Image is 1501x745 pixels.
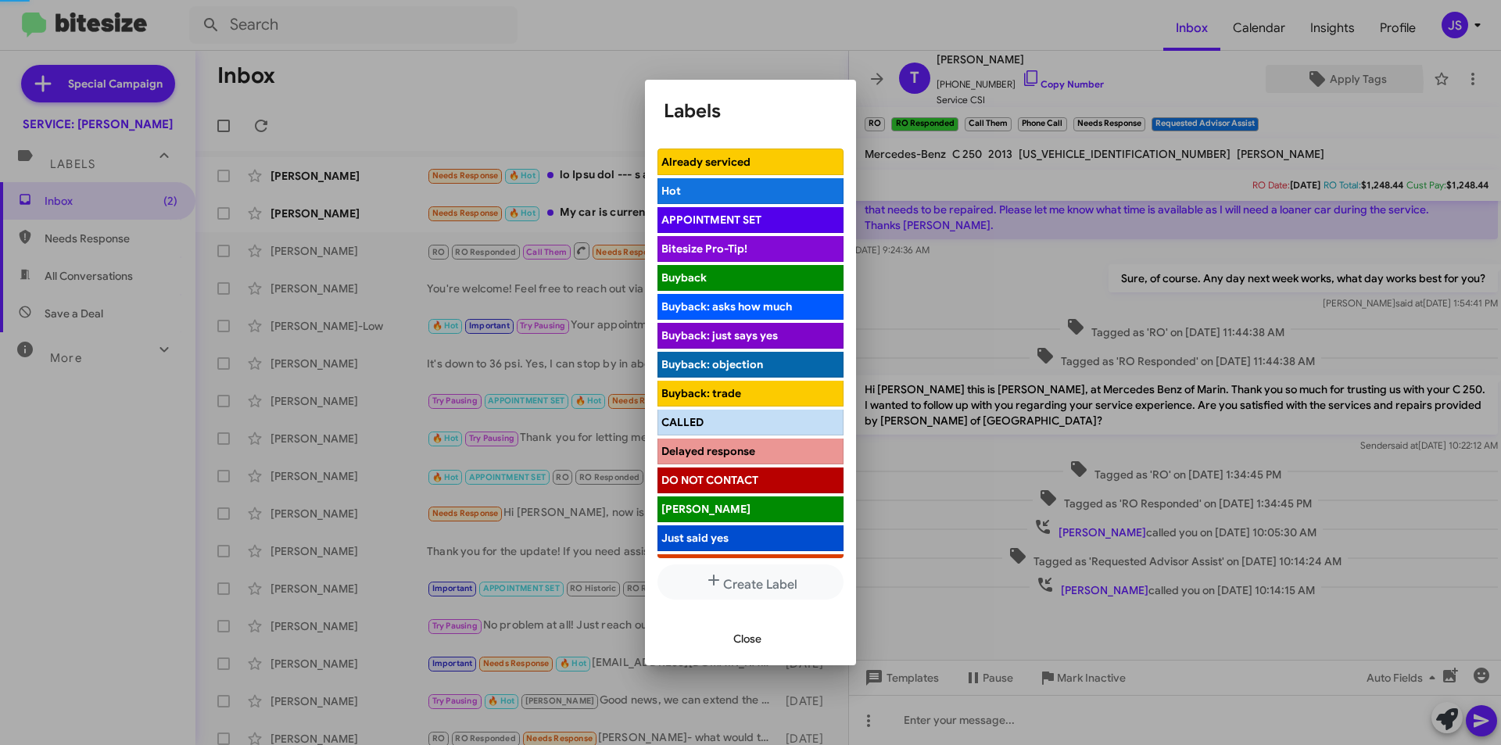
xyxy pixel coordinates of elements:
[661,328,778,342] span: Buyback: just says yes
[661,270,707,285] span: Buyback
[661,444,755,458] span: Delayed response
[661,155,750,169] span: Already serviced
[661,357,763,371] span: Buyback: objection
[733,625,761,653] span: Close
[661,242,747,256] span: Bitesize Pro-Tip!
[661,473,758,487] span: DO NOT CONTACT
[661,386,741,400] span: Buyback: trade
[657,564,844,600] button: Create Label
[661,415,704,429] span: CALLED
[661,299,792,313] span: Buyback: asks how much
[664,98,837,124] h1: Labels
[661,184,681,198] span: Hot
[721,625,774,653] button: Close
[661,213,761,227] span: APPOINTMENT SET
[661,531,729,545] span: Just said yes
[661,502,750,516] span: [PERSON_NAME]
